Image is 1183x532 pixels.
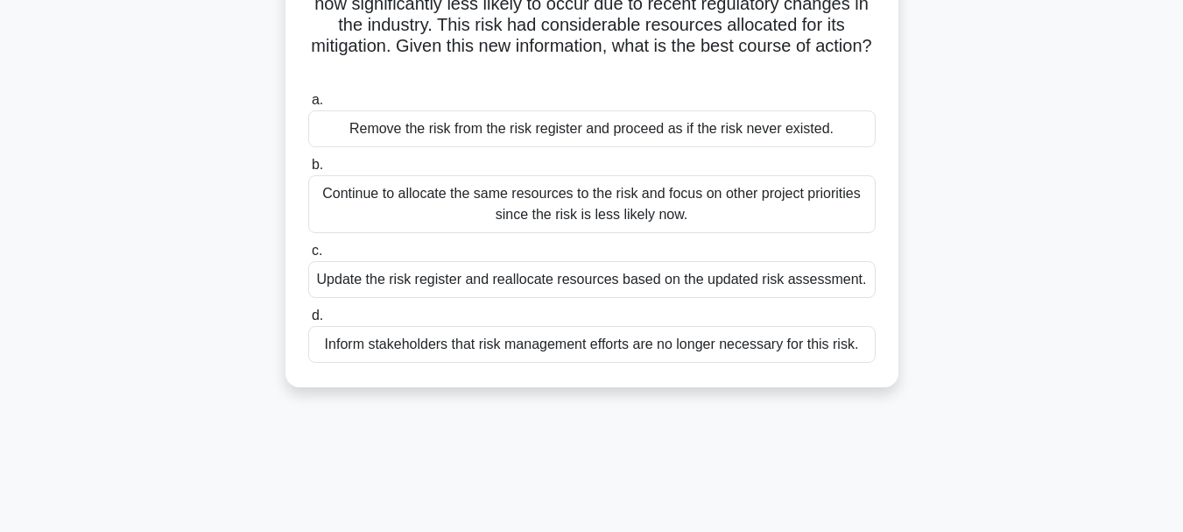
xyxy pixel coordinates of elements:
span: c. [312,243,322,258]
div: Update the risk register and reallocate resources based on the updated risk assessment. [308,261,876,298]
div: Remove the risk from the risk register and proceed as if the risk never existed. [308,110,876,147]
span: b. [312,157,323,172]
div: Inform stakeholders that risk management efforts are no longer necessary for this risk. [308,326,876,363]
span: a. [312,92,323,107]
span: d. [312,308,323,323]
div: Continue to allocate the same resources to the risk and focus on other project priorities since t... [308,175,876,233]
